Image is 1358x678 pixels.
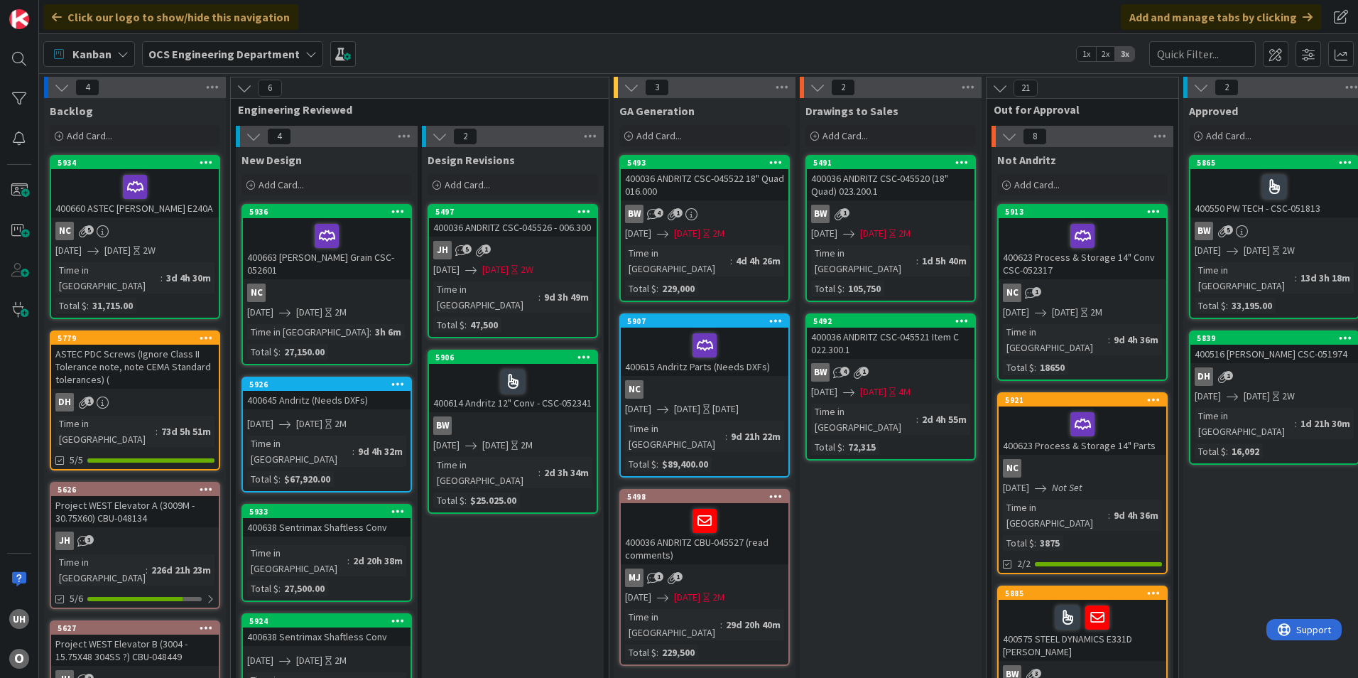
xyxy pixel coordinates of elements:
div: Time in [GEOGRAPHIC_DATA] [247,436,352,467]
div: 400575 STEEL DYNAMICS E331D [PERSON_NAME] [999,600,1166,661]
span: 2/2 [1017,556,1031,571]
span: 1 [1224,371,1233,380]
b: OCS Engineering Department [148,47,300,61]
div: NC [247,284,266,302]
span: : [842,439,844,455]
span: Add Card... [636,129,682,142]
div: 5779 [51,332,219,345]
img: Visit kanbanzone.com [9,9,29,29]
div: 4M [898,384,911,399]
div: 5627 [58,623,219,633]
div: 400550 PW TECH - CSC-051813 [1190,169,1358,217]
div: 29d 20h 40m [722,617,784,633]
div: 5839 [1197,333,1358,343]
div: Total $ [811,439,842,455]
span: 4 [75,79,99,96]
span: : [1226,298,1228,313]
span: [DATE] [482,262,509,277]
div: BW [811,363,830,382]
div: 3h 6m [371,324,405,340]
span: : [720,617,722,633]
div: Total $ [55,298,87,313]
div: 400623 Process & Storage 14" Parts [999,407,1166,455]
div: 400036 ANDRITZ CSC-045526 - 006.300 [429,218,597,237]
span: : [916,253,918,269]
span: 3 [645,79,669,96]
span: [DATE] [674,402,700,416]
span: 1x [1077,47,1096,61]
div: 400638 Sentrimax Shaftless Conv [243,628,411,646]
span: : [1034,360,1036,375]
div: 5491400036 ANDRITZ CSC-045520 (18" Quad) 023.200.1 [807,156,974,200]
div: NC [999,459,1166,478]
span: : [352,443,354,459]
span: 5 [462,244,472,254]
span: : [538,465,541,480]
span: 1 [1032,287,1041,296]
span: [DATE] [482,438,509,453]
span: GA Generation [619,104,695,118]
div: 2M [898,226,911,241]
div: 2W [143,243,156,258]
div: 5921400623 Process & Storage 14" Parts [999,394,1166,455]
div: 33,195.00 [1228,298,1276,313]
span: [DATE] [433,262,460,277]
div: NC [621,380,788,399]
div: 2M [712,226,724,241]
span: Add Card... [1014,178,1060,191]
span: : [278,471,281,487]
span: : [465,317,467,333]
div: Total $ [1195,298,1226,313]
div: 5627Project WEST Elevator B (3004 - 15.75X48 304SS ?) CBU-048449 [51,622,219,666]
span: 5 [1224,225,1233,235]
div: 2d 20h 38m [349,553,406,569]
div: 400645 Andritz (Needs DXFs) [243,391,411,409]
span: [DATE] [55,243,82,258]
span: 6 [258,80,282,97]
div: Time in [GEOGRAPHIC_DATA] [625,609,720,640]
div: 5921 [1005,395,1166,405]
div: Total $ [247,471,278,487]
span: : [842,281,844,296]
div: 5906 [429,351,597,364]
div: 5921 [999,394,1166,407]
span: Approved [1189,104,1238,118]
div: 27,500.00 [281,581,328,596]
div: NC [55,222,74,240]
span: Backlog [50,104,93,118]
div: 5498 [627,492,788,502]
div: uh [9,609,29,629]
span: : [730,253,732,269]
div: 5885400575 STEEL DYNAMICS E331D [PERSON_NAME] [999,587,1166,661]
span: : [538,289,541,305]
div: 5497400036 ANDRITZ CSC-045526 - 006.300 [429,205,597,237]
span: Add Card... [259,178,304,191]
div: BW [807,205,974,223]
div: [DATE] [712,402,739,416]
div: 3875 [1036,535,1063,551]
span: Add Card... [445,178,490,191]
div: 9d 21h 22m [727,429,784,444]
div: 2M [335,416,347,431]
div: 5913 [999,205,1166,218]
span: [DATE] [811,384,837,399]
div: BW [433,416,452,435]
div: 5936 [243,205,411,218]
div: 229,000 [658,281,698,296]
div: 400663 [PERSON_NAME] Grain CSC-052601 [243,218,411,279]
div: 5498 [621,490,788,503]
span: 5 [85,225,94,235]
span: : [347,553,349,569]
span: Drawings to Sales [805,104,898,118]
span: 2 [453,128,477,145]
div: DH [51,393,219,411]
span: : [1108,507,1110,523]
div: 5498400036 ANDRITZ CBU-045527 (read comments) [621,490,788,564]
span: [DATE] [296,416,322,431]
div: Click our logo to show/hide this navigation [43,4,298,30]
div: Total $ [433,317,465,333]
div: DH [1195,367,1213,386]
span: 1 [840,208,849,217]
div: Time in [GEOGRAPHIC_DATA] [55,554,146,586]
span: 8 [1023,128,1047,145]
